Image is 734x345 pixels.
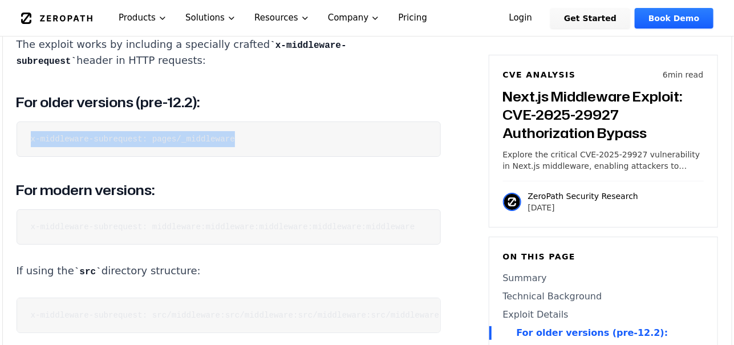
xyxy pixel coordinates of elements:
[31,135,235,144] code: x-middleware-subrequest: pages/_middleware
[550,8,630,29] a: Get Started
[528,202,639,213] p: [DATE]
[503,149,704,172] p: Explore the critical CVE-2025-29927 vulnerability in Next.js middleware, enabling attackers to by...
[503,326,704,340] a: For older versions (pre-12.2):
[31,222,415,232] code: x-middleware-subrequest: middleware:middleware:middleware:middleware:middleware
[503,308,704,322] a: Exploit Details
[17,263,441,279] p: If using the directory structure:
[503,193,521,211] img: ZeroPath Security Research
[503,251,704,262] h6: On this page
[503,290,704,303] a: Technical Background
[496,8,546,29] a: Login
[17,180,441,200] h3: For modern versions:
[17,92,441,112] h3: For older versions (pre-12.2):
[31,311,513,320] code: x-middleware-subrequest: src/middleware:src/middleware:src/middleware:src/middleware:src/middleware
[17,36,441,70] p: The exploit works by including a specially crafted header in HTTP requests:
[635,8,713,29] a: Book Demo
[74,267,102,277] code: src
[503,69,576,80] h6: CVE Analysis
[528,190,639,202] p: ZeroPath Security Research
[503,87,704,142] h3: Next.js Middleware Exploit: CVE-2025-29927 Authorization Bypass
[503,271,704,285] a: Summary
[663,69,703,80] p: 6 min read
